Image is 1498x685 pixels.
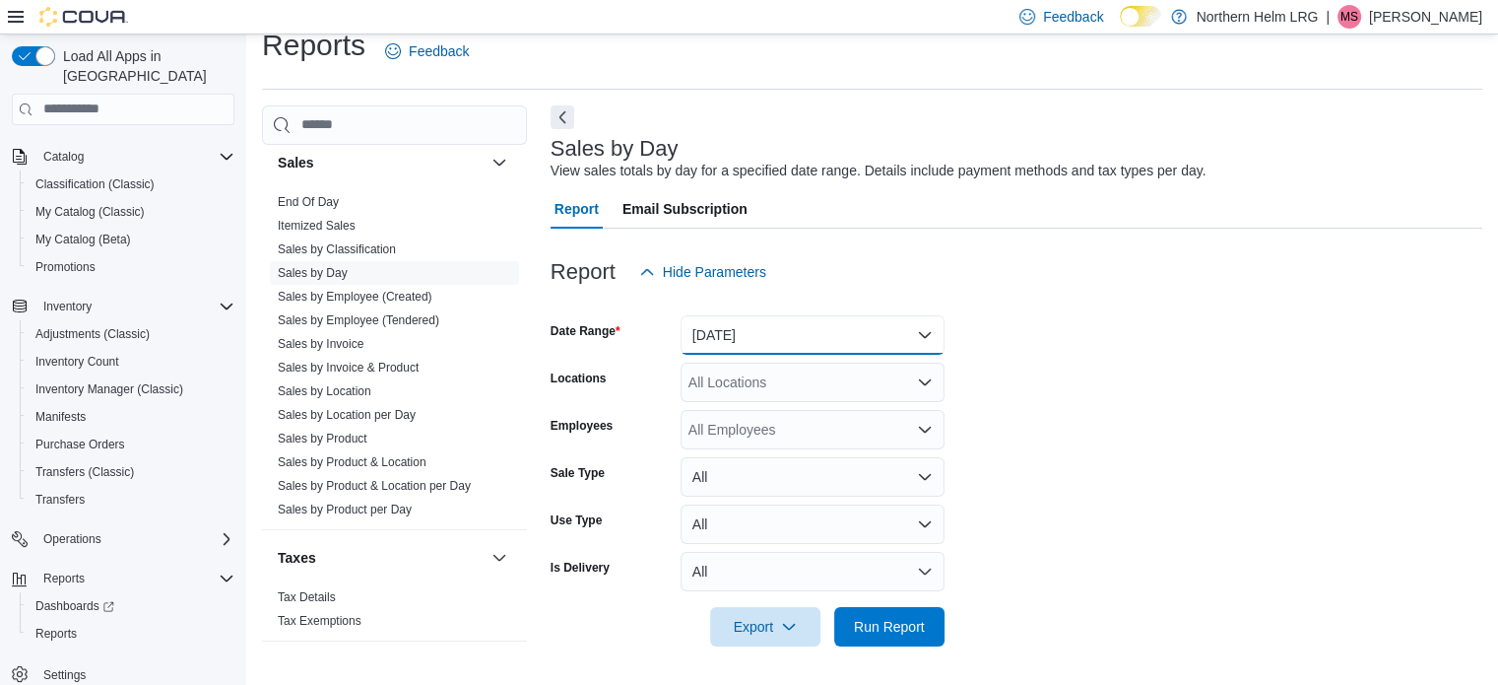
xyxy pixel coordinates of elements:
a: Dashboards [28,594,122,618]
button: Inventory [35,295,99,318]
button: Catalog [4,143,242,171]
button: Purchase Orders [20,431,242,458]
span: Inventory [43,299,92,314]
span: Dashboards [35,598,114,614]
button: Promotions [20,253,242,281]
button: Reports [20,620,242,648]
span: Sales by Invoice & Product [278,360,419,376]
span: Export [722,607,809,647]
label: Date Range [551,323,620,339]
span: Adjustments (Classic) [35,326,150,342]
button: Open list of options [917,422,933,438]
h3: Sales by Day [551,137,679,161]
a: Transfers [28,488,93,512]
span: Transfers [28,488,234,512]
span: Reports [28,622,234,646]
a: Feedback [377,32,477,71]
a: Inventory Manager (Classic) [28,377,191,401]
span: Transfers (Classic) [35,464,134,480]
span: Classification (Classic) [28,172,234,196]
a: Sales by Product [278,432,367,445]
span: Catalog [35,145,234,169]
button: Export [710,607,820,647]
label: Use Type [551,513,602,528]
button: All [681,457,944,497]
button: Taxes [488,546,511,570]
span: Classification (Classic) [35,176,155,192]
span: My Catalog (Classic) [28,200,234,224]
span: Inventory Manager (Classic) [28,377,234,401]
a: End Of Day [278,195,339,209]
span: Hide Parameters [663,262,766,282]
label: Employees [551,418,613,434]
button: Sales [278,153,484,172]
span: Purchase Orders [35,437,125,452]
div: Taxes [262,585,527,641]
span: Sales by Location per Day [278,407,416,423]
span: Inventory Manager (Classic) [35,381,183,397]
button: Catalog [35,145,92,169]
a: Sales by Employee (Tendered) [278,313,439,327]
button: All [681,552,944,591]
span: My Catalog (Classic) [35,204,145,220]
button: Operations [4,525,242,553]
h3: Sales [278,153,314,172]
div: Sales [262,190,527,529]
button: My Catalog (Classic) [20,198,242,226]
span: Adjustments (Classic) [28,322,234,346]
p: [PERSON_NAME] [1369,5,1482,29]
span: Settings [43,667,86,683]
img: Cova [39,7,128,27]
span: Run Report [854,617,925,637]
button: My Catalog (Beta) [20,226,242,253]
a: Promotions [28,255,103,279]
span: Operations [35,527,234,551]
span: End Of Day [278,194,339,210]
a: Sales by Product per Day [278,503,412,516]
span: My Catalog (Beta) [35,232,131,247]
a: Transfers (Classic) [28,460,142,484]
a: My Catalog (Beta) [28,228,139,251]
a: Sales by Invoice [278,337,363,351]
button: Inventory Count [20,348,242,376]
span: Tax Details [278,589,336,605]
a: Tax Details [278,590,336,604]
a: Sales by Location [278,384,371,398]
span: Feedback [409,41,469,61]
a: Classification (Classic) [28,172,163,196]
button: Operations [35,527,109,551]
a: Sales by Classification [278,242,396,256]
button: Adjustments (Classic) [20,320,242,348]
span: Inventory Count [28,350,234,374]
span: Dark Mode [1120,27,1121,28]
a: Inventory Count [28,350,127,374]
span: Sales by Classification [278,241,396,257]
span: Itemized Sales [278,218,356,234]
span: Promotions [35,259,96,275]
a: Itemized Sales [278,219,356,233]
button: Reports [35,567,93,590]
h1: Reports [262,26,365,65]
span: Report [554,189,599,229]
span: Reports [43,571,85,586]
button: Manifests [20,403,242,431]
span: Sales by Employee (Tendered) [278,312,439,328]
span: Sales by Employee (Created) [278,289,432,305]
span: My Catalog (Beta) [28,228,234,251]
span: MS [1340,5,1358,29]
span: Sales by Product per Day [278,502,412,517]
h3: Taxes [278,548,316,568]
a: Sales by Invoice & Product [278,361,419,375]
span: Sales by Product [278,431,367,446]
span: Feedback [1043,7,1103,27]
a: Sales by Day [278,266,348,280]
button: Open list of options [917,375,933,390]
span: Manifests [35,409,86,425]
a: My Catalog (Classic) [28,200,153,224]
button: Classification (Classic) [20,171,242,198]
label: Locations [551,371,607,386]
button: Taxes [278,548,484,568]
span: Promotions [28,255,234,279]
span: Sales by Invoice [278,336,363,352]
a: Sales by Product & Location per Day [278,479,471,493]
